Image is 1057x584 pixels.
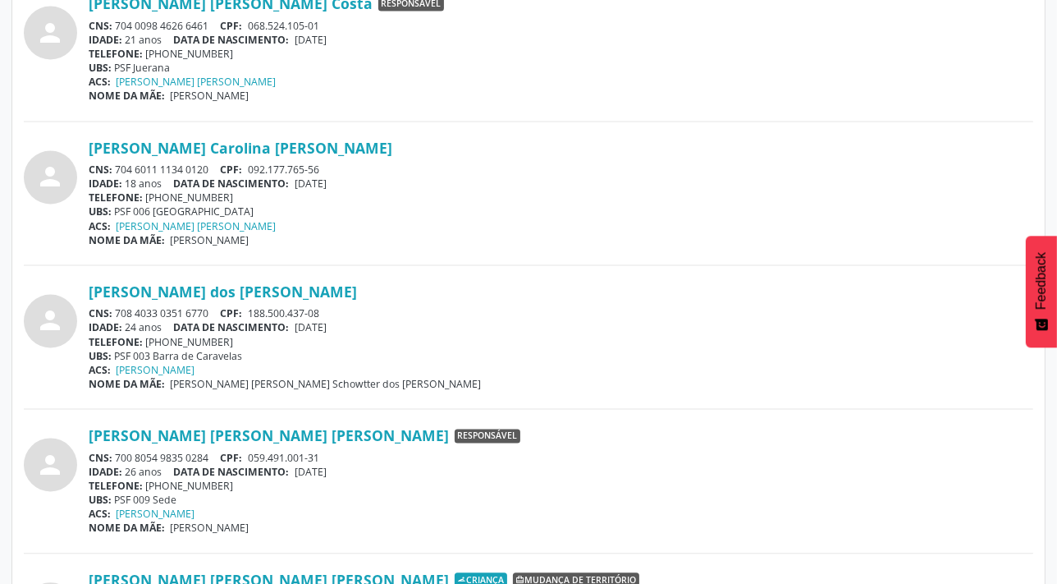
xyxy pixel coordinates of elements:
[89,306,112,320] span: CNS:
[89,47,143,61] span: TELEFONE:
[89,335,143,349] span: TELEFONE:
[89,191,143,205] span: TELEFONE:
[89,61,1033,75] div: PSF Juerana
[171,521,249,535] span: [PERSON_NAME]
[89,163,1033,177] div: 704 6011 1134 0120
[295,177,327,191] span: [DATE]
[89,335,1033,349] div: [PHONE_NUMBER]
[248,451,319,465] span: 059.491.001-31
[174,465,290,479] span: DATA DE NASCIMENTO:
[89,426,449,444] a: [PERSON_NAME] [PERSON_NAME] [PERSON_NAME]
[89,33,1033,47] div: 21 anos
[36,162,66,191] i: person
[89,320,122,334] span: IDADE:
[89,320,1033,334] div: 24 anos
[221,19,243,33] span: CPF:
[295,320,327,334] span: [DATE]
[89,479,1033,493] div: [PHONE_NUMBER]
[171,233,249,247] span: [PERSON_NAME]
[89,349,1033,363] div: PSF 003 Barra de Caravelas
[221,451,243,465] span: CPF:
[1034,252,1049,310] span: Feedback
[221,306,243,320] span: CPF:
[89,233,165,247] span: NOME DA MÃE:
[89,493,1033,507] div: PSF 009 Sede
[89,465,1033,479] div: 26 anos
[221,163,243,177] span: CPF:
[89,465,122,479] span: IDADE:
[89,451,112,465] span: CNS:
[36,306,66,335] i: person
[1026,236,1057,347] button: Feedback - Mostrar pesquisa
[89,177,122,191] span: IDADE:
[89,451,1033,465] div: 700 8054 9835 0284
[295,465,327,479] span: [DATE]
[89,377,165,391] span: NOME DA MÃE:
[89,219,111,233] span: ACS:
[89,363,111,377] span: ACS:
[455,429,520,444] span: Responsável
[89,19,1033,33] div: 704 0098 4626 6461
[89,47,1033,61] div: [PHONE_NUMBER]
[174,177,290,191] span: DATA DE NASCIMENTO:
[171,377,482,391] span: [PERSON_NAME] [PERSON_NAME] Schowtter dos [PERSON_NAME]
[89,507,111,521] span: ACS:
[89,205,1033,218] div: PSF 006 [GEOGRAPHIC_DATA]
[248,306,319,320] span: 188.500.437-08
[171,89,249,103] span: [PERSON_NAME]
[117,507,195,521] a: [PERSON_NAME]
[89,89,165,103] span: NOME DA MÃE:
[89,163,112,177] span: CNS:
[117,219,277,233] a: [PERSON_NAME] [PERSON_NAME]
[89,479,143,493] span: TELEFONE:
[89,75,111,89] span: ACS:
[89,349,112,363] span: UBS:
[248,19,319,33] span: 068.524.105-01
[89,139,392,157] a: [PERSON_NAME] Carolina [PERSON_NAME]
[89,61,112,75] span: UBS:
[89,177,1033,191] div: 18 anos
[89,191,1033,205] div: [PHONE_NUMBER]
[89,33,122,47] span: IDADE:
[89,283,357,301] a: [PERSON_NAME] dos [PERSON_NAME]
[174,320,290,334] span: DATA DE NASCIMENTO:
[295,33,327,47] span: [DATE]
[89,205,112,218] span: UBS:
[174,33,290,47] span: DATA DE NASCIMENTO:
[248,163,319,177] span: 092.177.765-56
[89,19,112,33] span: CNS:
[117,75,277,89] a: [PERSON_NAME] [PERSON_NAME]
[36,18,66,48] i: person
[117,363,195,377] a: [PERSON_NAME]
[36,450,66,480] i: person
[89,306,1033,320] div: 708 4033 0351 6770
[89,493,112,507] span: UBS:
[89,521,165,535] span: NOME DA MÃE:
